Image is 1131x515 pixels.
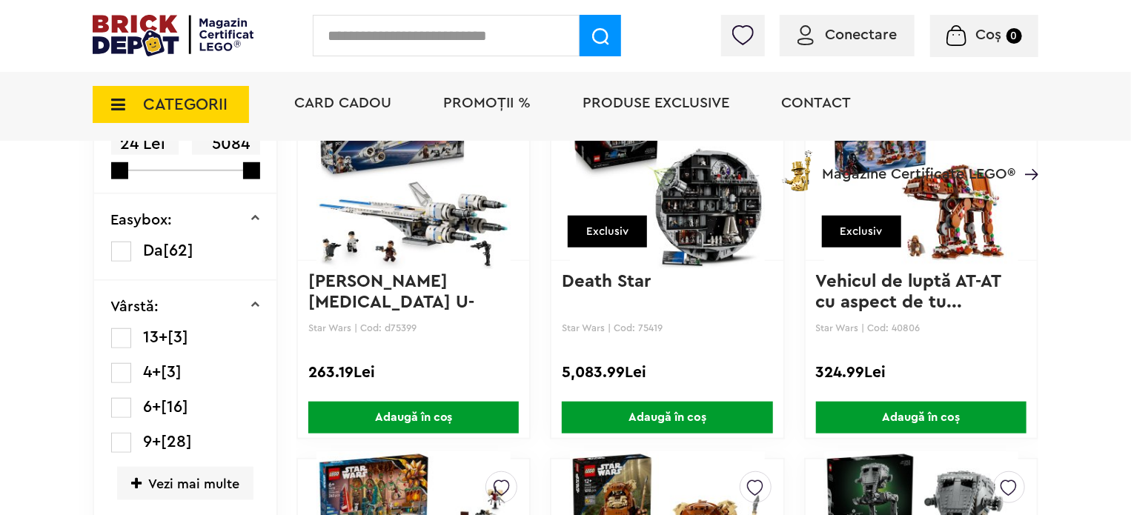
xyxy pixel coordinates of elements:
[822,216,901,247] div: Exclusiv
[308,363,519,382] div: 263.19Lei
[143,96,228,113] span: CATEGORII
[308,402,519,433] span: Adaugă în coș
[162,364,182,380] span: [3]
[164,242,194,259] span: [62]
[294,96,391,110] a: Card Cadou
[1006,28,1022,44] small: 0
[781,96,851,110] a: Contact
[144,242,164,259] span: Da
[144,399,162,415] span: 6+
[443,96,531,110] a: PROMOȚII %
[568,216,647,247] div: Exclusiv
[162,433,193,450] span: [28]
[117,467,253,500] span: Vezi mai multe
[298,402,529,433] a: Adaugă în coș
[562,322,772,333] p: Star Wars | Cod: 75419
[822,147,1015,182] span: Magazine Certificate LEGO®
[308,322,519,333] p: Star Wars | Cod: d75399
[308,273,474,353] a: [PERSON_NAME][MEDICAL_DATA] U-Wing a rebelilor - Amba...
[562,363,772,382] div: 5,083.99Lei
[562,273,651,290] a: Death Star
[144,329,168,345] span: 13+
[806,402,1037,433] a: Adaugă în coș
[816,402,1026,433] span: Adaugă în coș
[551,402,783,433] a: Adaugă în coș
[797,27,897,42] a: Conectare
[976,27,1002,42] span: Coș
[144,364,162,380] span: 4+
[816,363,1026,382] div: 324.99Lei
[816,273,1006,311] a: Vehicul de luptă AT-AT cu aspect de tu...
[144,433,162,450] span: 9+
[1015,147,1038,162] a: Magazine Certificate LEGO®
[816,322,1026,333] p: Star Wars | Cod: 40806
[111,299,159,314] p: Vârstă:
[162,399,189,415] span: [16]
[168,329,189,345] span: [3]
[825,27,897,42] span: Conectare
[111,213,173,227] p: Easybox:
[583,96,729,110] a: Produse exclusive
[562,402,772,433] span: Adaugă în coș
